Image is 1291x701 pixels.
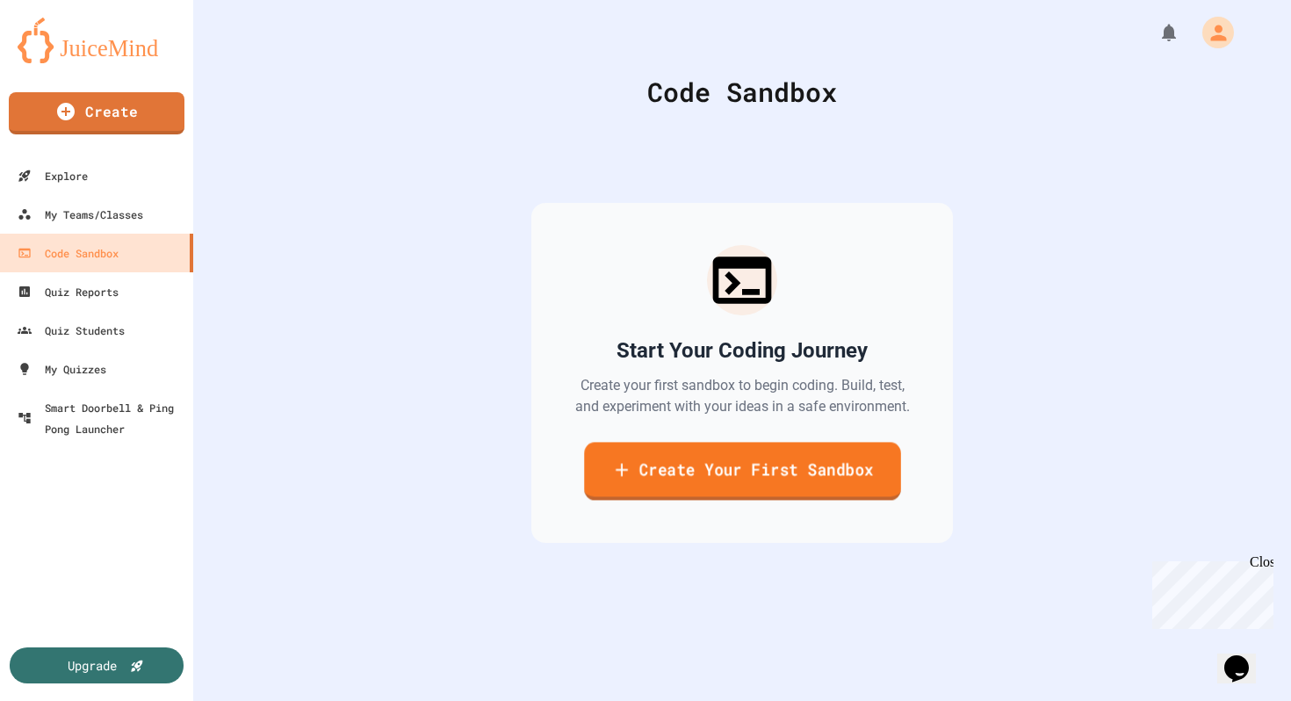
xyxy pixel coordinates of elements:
[18,165,88,186] div: Explore
[7,7,121,112] div: Chat with us now!Close
[18,204,143,225] div: My Teams/Classes
[18,320,125,341] div: Quiz Students
[18,397,186,439] div: Smart Doorbell & Ping Pong Launcher
[9,92,184,134] a: Create
[1184,12,1238,53] div: My Account
[617,336,868,365] h2: Start Your Coding Journey
[237,72,1247,112] div: Code Sandbox
[1217,631,1273,683] iframe: chat widget
[1126,18,1184,47] div: My Notifications
[584,442,900,500] a: Create Your First Sandbox
[1145,554,1273,629] iframe: chat widget
[18,281,119,302] div: Quiz Reports
[68,656,117,675] div: Upgrade
[18,18,176,63] img: logo-orange.svg
[573,375,911,417] p: Create your first sandbox to begin coding. Build, test, and experiment with your ideas in a safe ...
[18,358,106,379] div: My Quizzes
[18,242,119,264] div: Code Sandbox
